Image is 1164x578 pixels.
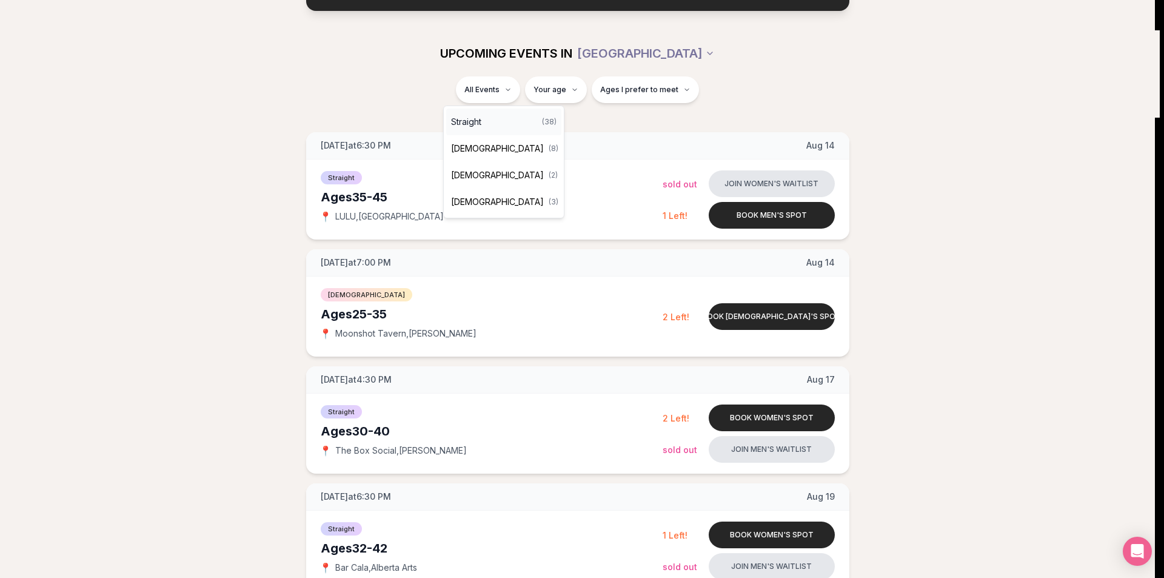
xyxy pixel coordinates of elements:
[451,169,544,181] span: [DEMOGRAPHIC_DATA]
[549,170,558,180] span: ( 2 )
[549,197,558,207] span: ( 3 )
[542,117,557,127] span: ( 38 )
[451,116,481,128] span: Straight
[451,196,544,208] span: [DEMOGRAPHIC_DATA]
[451,143,544,155] span: [DEMOGRAPHIC_DATA]
[549,144,558,153] span: ( 8 )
